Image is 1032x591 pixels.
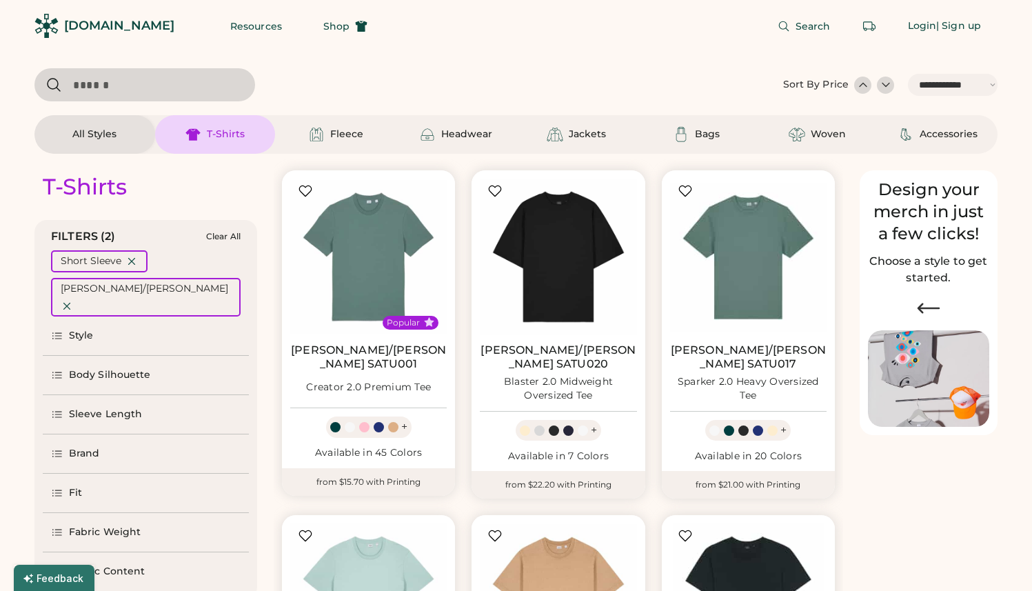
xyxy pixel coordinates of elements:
[662,471,835,499] div: from $21.00 with Printing
[441,128,492,141] div: Headwear
[868,179,989,245] div: Design your merch in just a few clicks!
[811,128,846,141] div: Woven
[282,468,455,496] div: from $15.70 with Printing
[967,529,1026,588] iframe: Front Chat
[920,128,978,141] div: Accessories
[69,525,141,539] div: Fabric Weight
[472,471,645,499] div: from $22.20 with Printing
[307,12,384,40] button: Shop
[480,343,636,371] a: [PERSON_NAME]/[PERSON_NAME] SATU020
[591,423,597,438] div: +
[323,21,350,31] span: Shop
[401,419,407,434] div: +
[330,128,363,141] div: Fleece
[936,19,981,33] div: | Sign up
[761,12,847,40] button: Search
[61,282,228,296] div: [PERSON_NAME]/[PERSON_NAME]
[789,126,805,143] img: Woven Icon
[290,343,447,371] a: [PERSON_NAME]/[PERSON_NAME] SATU001
[69,486,82,500] div: Fit
[306,381,431,394] div: Creator 2.0 Premium Tee
[69,368,151,382] div: Body Silhouette
[480,375,636,403] div: Blaster 2.0 Midweight Oversized Tee
[898,126,914,143] img: Accessories Icon
[868,330,989,428] img: Image of Lisa Congdon Eye Print on T-Shirt and Hat
[908,19,937,33] div: Login
[695,128,720,141] div: Bags
[290,446,447,460] div: Available in 45 Colors
[308,126,325,143] img: Fleece Icon
[670,343,827,371] a: [PERSON_NAME]/[PERSON_NAME] SATU017
[868,253,989,286] h2: Choose a style to get started.
[72,128,117,141] div: All Styles
[185,126,201,143] img: T-Shirts Icon
[69,565,145,579] div: Fabric Content
[856,12,883,40] button: Retrieve an order
[547,126,563,143] img: Jackets Icon
[670,179,827,335] img: Stanley/Stella SATU017 Sparker 2.0 Heavy Oversized Tee
[673,126,689,143] img: Bags Icon
[61,254,121,268] div: Short Sleeve
[424,317,434,328] button: Popular Style
[34,14,59,38] img: Rendered Logo - Screens
[69,408,142,421] div: Sleeve Length
[206,232,241,241] div: Clear All
[569,128,606,141] div: Jackets
[480,179,636,335] img: Stanley/Stella SATU020 Blaster 2.0 Midweight Oversized Tee
[480,450,636,463] div: Available in 7 Colors
[214,12,299,40] button: Resources
[290,179,447,335] img: Stanley/Stella SATU001 Creator 2.0 Premium Tee
[419,126,436,143] img: Headwear Icon
[43,173,127,201] div: T-Shirts
[207,128,245,141] div: T-Shirts
[670,375,827,403] div: Sparker 2.0 Heavy Oversized Tee
[387,317,420,328] div: Popular
[670,450,827,463] div: Available in 20 Colors
[780,423,787,438] div: +
[64,17,174,34] div: [DOMAIN_NAME]
[783,78,849,92] div: Sort By Price
[51,228,116,245] div: FILTERS (2)
[69,329,94,343] div: Style
[69,447,100,461] div: Brand
[796,21,831,31] span: Search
